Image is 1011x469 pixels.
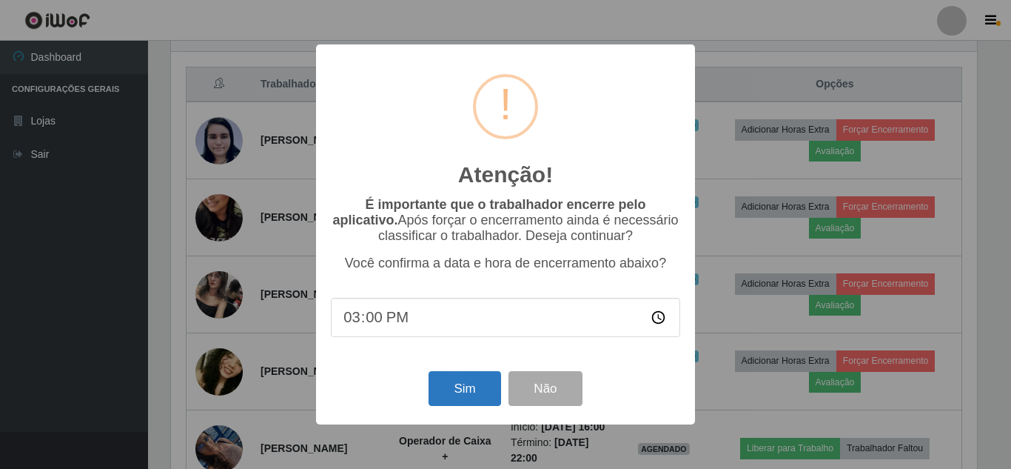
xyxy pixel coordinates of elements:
button: Sim [429,371,500,406]
b: É importante que o trabalhador encerre pelo aplicativo. [332,197,645,227]
p: Você confirma a data e hora de encerramento abaixo? [331,256,680,271]
p: Após forçar o encerramento ainda é necessário classificar o trabalhador. Deseja continuar? [331,197,680,244]
button: Não [508,371,582,406]
h2: Atenção! [458,162,553,188]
